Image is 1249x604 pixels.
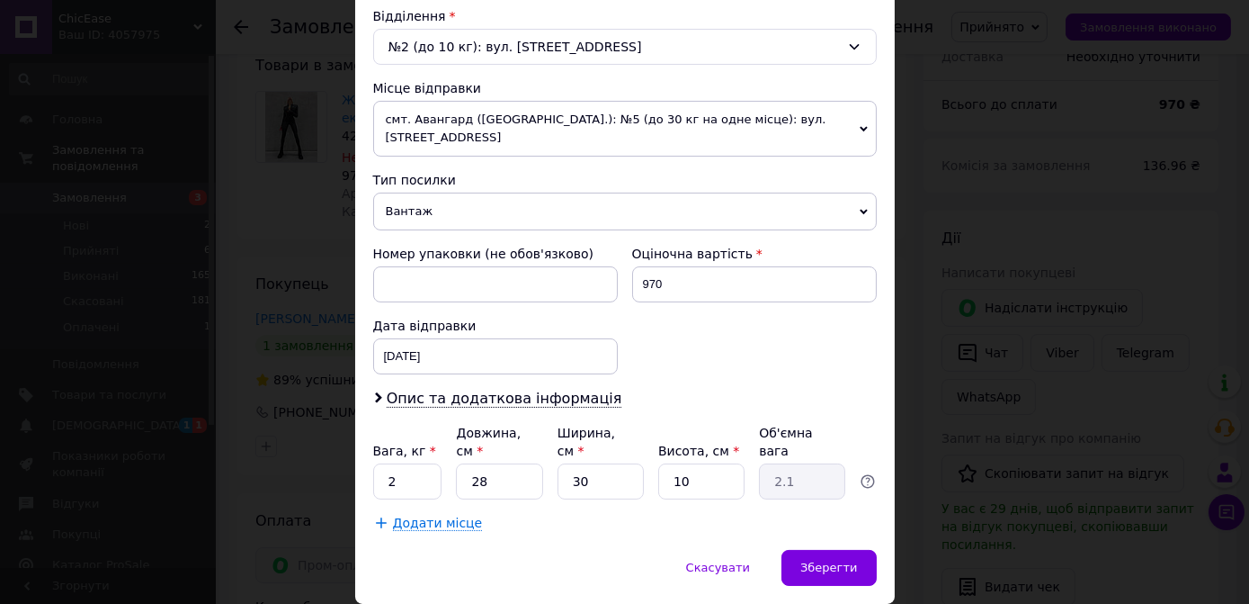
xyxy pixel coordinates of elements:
[373,7,877,25] div: Відділення
[373,101,877,157] span: смт. Авангард ([GEOGRAPHIC_DATA].): №5 (до 30 кг на одне місце): вул. [STREET_ADDRESS]
[373,317,618,335] div: Дата відправки
[373,173,456,187] span: Тип посилки
[373,193,877,230] span: Вантаж
[558,426,615,458] label: Ширина, см
[373,81,482,95] span: Місце відправки
[759,424,845,460] div: Об'ємна вага
[373,29,877,65] div: №2 (до 10 кг): вул. [STREET_ADDRESS]
[373,245,618,263] div: Номер упаковки (не обов'язково)
[686,561,750,574] span: Скасувати
[800,561,857,574] span: Зберегти
[373,444,436,458] label: Вага, кг
[387,390,622,408] span: Опис та додаткова інформація
[658,444,739,458] label: Висота, см
[456,426,521,458] label: Довжина, см
[632,245,877,263] div: Оціночна вартість
[393,516,483,531] span: Додати місце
